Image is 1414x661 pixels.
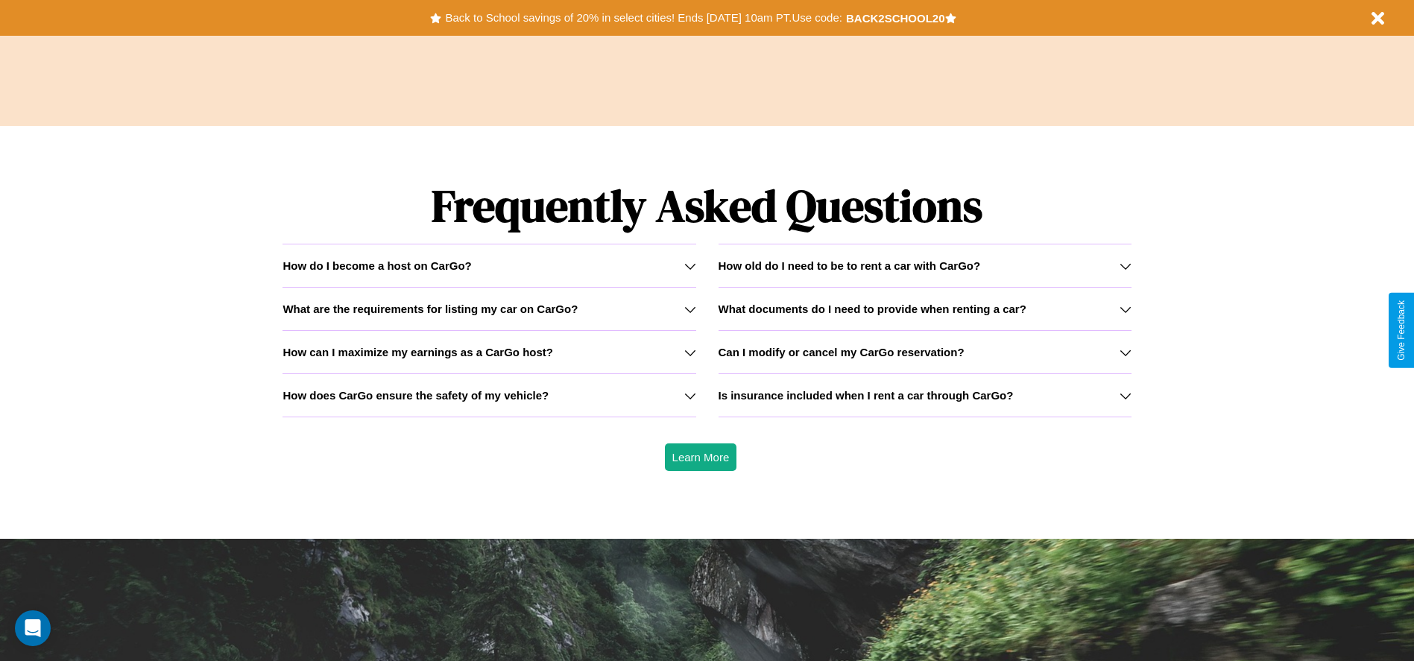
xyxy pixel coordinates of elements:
[441,7,845,28] button: Back to School savings of 20% in select cities! Ends [DATE] 10am PT.Use code:
[1396,300,1407,361] div: Give Feedback
[15,610,51,646] div: Open Intercom Messenger
[719,259,981,272] h3: How old do I need to be to rent a car with CarGo?
[283,168,1131,244] h1: Frequently Asked Questions
[719,303,1026,315] h3: What documents do I need to provide when renting a car?
[283,346,553,358] h3: How can I maximize my earnings as a CarGo host?
[719,389,1014,402] h3: Is insurance included when I rent a car through CarGo?
[665,443,737,471] button: Learn More
[283,259,471,272] h3: How do I become a host on CarGo?
[719,346,965,358] h3: Can I modify or cancel my CarGo reservation?
[283,389,549,402] h3: How does CarGo ensure the safety of my vehicle?
[846,12,945,25] b: BACK2SCHOOL20
[283,303,578,315] h3: What are the requirements for listing my car on CarGo?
